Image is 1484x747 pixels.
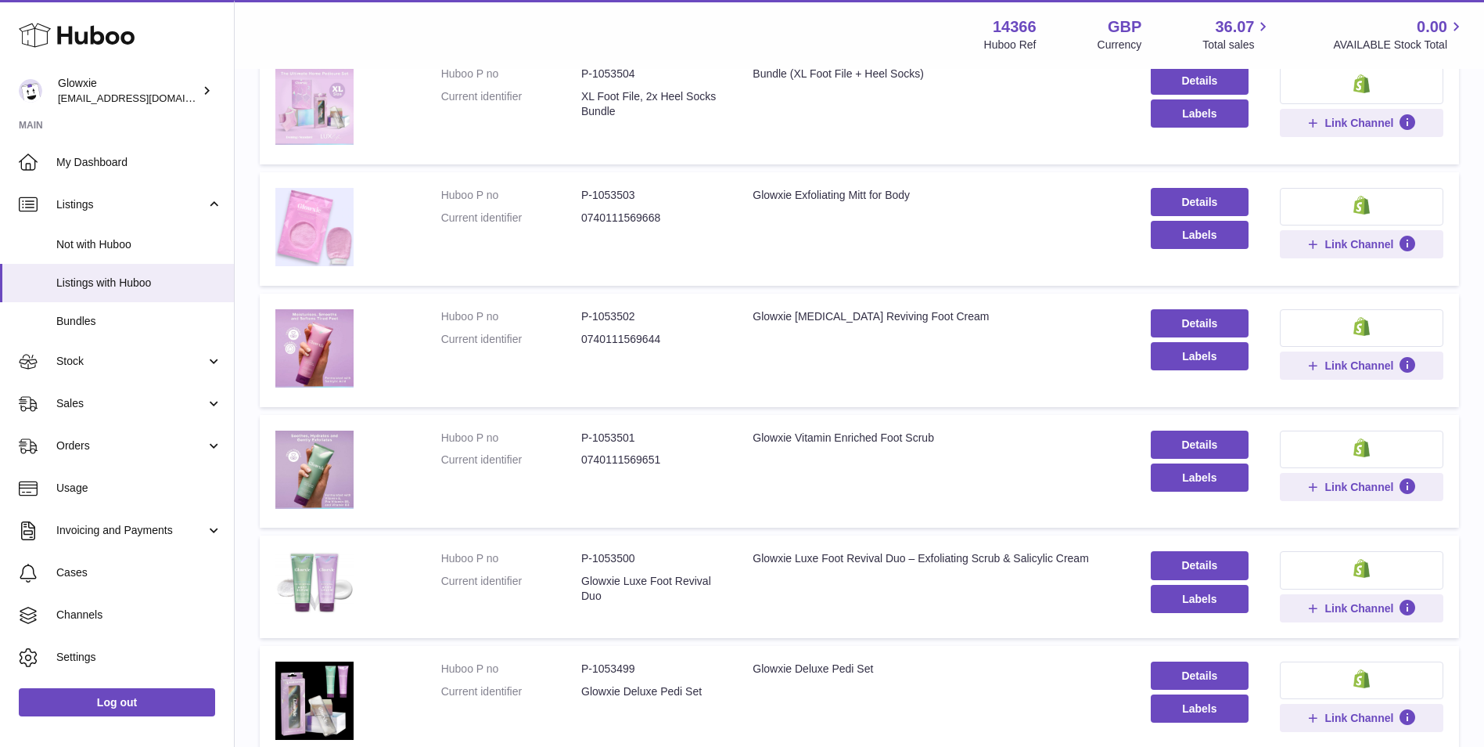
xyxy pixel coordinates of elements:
a: Details [1151,551,1249,579]
img: shopify-small.png [1353,196,1370,215]
img: Glowxie Vitamin Enriched Foot Scrub [275,431,354,509]
span: Total sales [1202,38,1272,52]
span: AVAILABLE Stock Total [1333,38,1465,52]
div: Currency [1098,38,1142,52]
dd: 0740111569644 [581,332,721,347]
a: Details [1151,309,1249,337]
dt: Huboo P no [441,551,581,566]
div: Glowxie Deluxe Pedi Set [753,662,1119,677]
span: Invoicing and Payments [56,523,206,538]
div: Glowxie Exfoliating Mitt for Body [753,188,1119,203]
span: Not with Huboo [56,237,222,252]
dt: Huboo P no [441,309,581,324]
span: Cases [56,565,222,580]
span: 0.00 [1417,16,1447,38]
img: Glowxie Deluxe Pedi Set [275,662,354,740]
span: Orders [56,438,206,453]
span: [EMAIL_ADDRESS][DOMAIN_NAME] [58,92,230,104]
a: 0.00 AVAILABLE Stock Total [1333,16,1465,52]
dd: P-1053503 [581,188,721,203]
a: Details [1151,67,1249,95]
button: Link Channel [1280,704,1443,732]
span: Usage [56,481,222,496]
img: shopify-small.png [1353,669,1370,688]
dt: Current identifier [441,332,581,347]
dd: P-1053500 [581,551,721,566]
dt: Current identifier [441,211,581,226]
button: Link Channel [1280,230,1443,258]
span: Link Channel [1324,711,1393,725]
dt: Huboo P no [441,431,581,446]
span: Link Channel [1324,359,1393,373]
strong: 14366 [993,16,1037,38]
button: Labels [1151,695,1249,723]
div: Huboo Ref [984,38,1037,52]
img: Glowxie Salicylic Acid Reviving Foot Cream [275,309,354,388]
dt: Huboo P no [441,662,581,677]
dt: Current identifier [441,453,581,467]
a: 36.07 Total sales [1202,16,1272,52]
dd: P-1053499 [581,662,721,677]
button: Link Channel [1280,594,1443,622]
span: 36.07 [1215,16,1254,38]
button: Link Channel [1280,352,1443,380]
div: Glowxie Luxe Foot Revival Duo – Exfoliating Scrub & Salicylic Cream [753,551,1119,566]
img: Glowxie Exfoliating Mitt for Body [275,188,354,266]
img: shopify-small.png [1353,438,1370,457]
img: internalAdmin-14366@internal.huboo.com [19,79,42,103]
dt: Current identifier [441,684,581,699]
button: Labels [1151,464,1249,492]
dt: Current identifier [441,574,581,604]
span: Link Channel [1324,116,1393,130]
div: Bundle (XL Foot File + Heel Socks) [753,67,1119,81]
span: Channels [56,608,222,622]
dd: 0740111569651 [581,453,721,467]
dd: P-1053501 [581,431,721,446]
div: Glowxie [58,76,199,106]
dd: Glowxie Deluxe Pedi Set [581,684,721,699]
span: My Dashboard [56,155,222,170]
button: Labels [1151,585,1249,613]
span: Bundles [56,314,222,329]
a: Details [1151,662,1249,690]
img: shopify-small.png [1353,74,1370,93]
button: Labels [1151,221,1249,249]
span: Link Channel [1324,480,1393,494]
span: Listings with Huboo [56,276,222,290]
div: Glowxie Vitamin Enriched Foot Scrub [753,431,1119,446]
button: Labels [1151,342,1249,370]
dt: Huboo P no [441,188,581,203]
a: Details [1151,431,1249,459]
dd: P-1053504 [581,67,721,81]
dd: XL Foot File, 2x Heel Socks Bundle [581,89,721,119]
dt: Current identifier [441,89,581,119]
button: Labels [1151,99,1249,128]
img: shopify-small.png [1353,317,1370,336]
span: Listings [56,197,206,212]
span: Sales [56,396,206,411]
strong: GBP [1108,16,1141,38]
span: Settings [56,650,222,665]
button: Link Channel [1280,473,1443,501]
dd: Glowxie Luxe Foot Revival Duo [581,574,721,604]
span: Link Channel [1324,237,1393,251]
dd: P-1053502 [581,309,721,324]
img: shopify-small.png [1353,559,1370,578]
div: Glowxie [MEDICAL_DATA] Reviving Foot Cream [753,309,1119,324]
button: Link Channel [1280,109,1443,137]
dd: 0740111569668 [581,211,721,226]
img: Bundle (XL Foot File + Heel Socks) [275,67,354,145]
img: Glowxie Luxe Foot Revival Duo – Exfoliating Scrub & Salicylic Cream [275,551,354,614]
dt: Huboo P no [441,67,581,81]
a: Details [1151,188,1249,216]
span: Link Channel [1324,601,1393,615]
a: Log out [19,688,215,716]
span: Stock [56,354,206,369]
